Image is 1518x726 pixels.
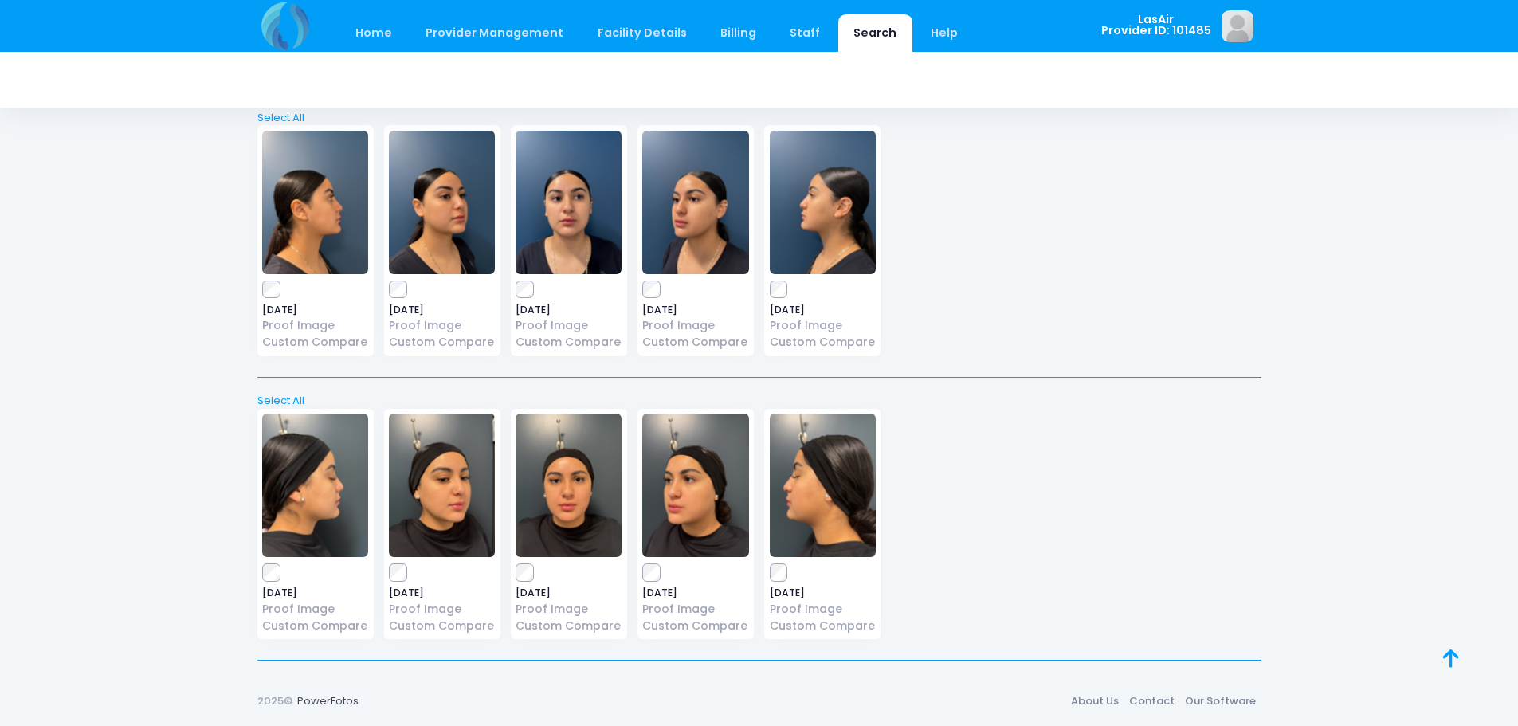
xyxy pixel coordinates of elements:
img: image [516,131,622,274]
a: Proof Image [262,317,368,334]
a: Proof Image [516,317,622,334]
a: Contact [1124,687,1180,716]
a: Proof Image [770,601,876,618]
a: Proof Image [642,601,748,618]
a: Custom Compare [389,618,495,634]
span: [DATE] [389,588,495,598]
a: Provider Management [410,14,579,52]
a: Home [340,14,408,52]
a: Proof Image [389,317,495,334]
a: Custom Compare [262,334,368,351]
a: Proof Image [262,601,368,618]
a: Custom Compare [262,618,368,634]
a: About Us [1066,687,1124,716]
span: LasAir Provider ID: 101485 [1101,14,1211,37]
span: [DATE] [770,305,876,315]
img: image [642,131,748,274]
span: [DATE] [516,588,622,598]
a: Proof Image [642,317,748,334]
a: Custom Compare [770,618,876,634]
a: PowerFotos [297,693,359,708]
img: image [770,414,876,557]
a: Proof Image [770,317,876,334]
a: Custom Compare [770,334,876,351]
a: Select All [252,393,1266,409]
a: Custom Compare [642,618,748,634]
img: image [262,131,368,274]
a: Proof Image [389,601,495,618]
a: Custom Compare [642,334,748,351]
a: Proof Image [516,601,622,618]
span: [DATE] [262,305,368,315]
a: Select All [252,110,1266,126]
img: image [389,414,495,557]
a: Search [838,14,912,52]
a: Custom Compare [516,618,622,634]
img: image [642,414,748,557]
img: image [389,131,495,274]
span: [DATE] [389,305,495,315]
a: Our Software [1180,687,1261,716]
span: [DATE] [770,588,876,598]
span: [DATE] [516,305,622,315]
a: Help [915,14,973,52]
a: Custom Compare [516,334,622,351]
span: [DATE] [262,588,368,598]
a: Billing [704,14,771,52]
a: Facility Details [582,14,702,52]
span: 2025© [257,693,292,708]
img: image [262,414,368,557]
img: image [516,414,622,557]
span: [DATE] [642,588,748,598]
a: Staff [775,14,836,52]
span: [DATE] [642,305,748,315]
img: image [1222,10,1253,42]
img: image [770,131,876,274]
a: Custom Compare [389,334,495,351]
